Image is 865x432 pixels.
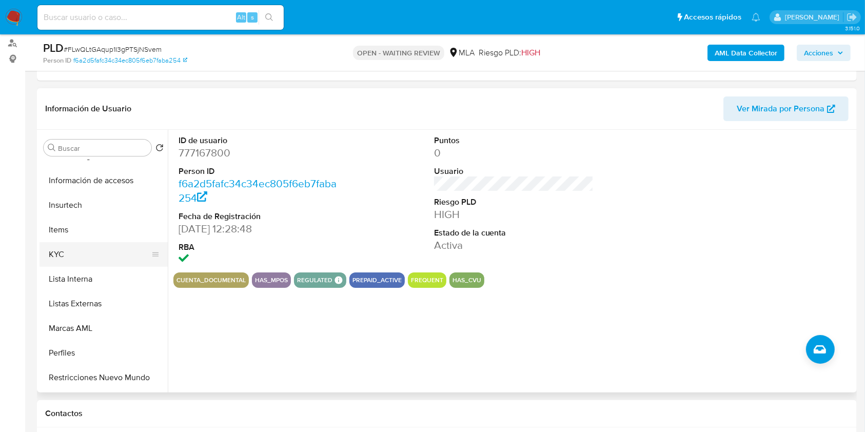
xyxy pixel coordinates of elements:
[73,56,187,65] a: f6a2d5fafc34c34ec805f6eb7faba254
[58,144,147,153] input: Buscar
[434,238,594,252] dd: Activa
[179,176,337,205] a: f6a2d5fafc34c34ec805f6eb7faba254
[48,144,56,152] button: Buscar
[737,96,824,121] span: Ver Mirada por Persona
[45,408,849,419] h1: Contactos
[179,166,339,177] dt: Person ID
[40,341,168,365] button: Perfiles
[179,222,339,236] dd: [DATE] 12:28:48
[434,227,594,239] dt: Estado de la cuenta
[434,135,594,146] dt: Puntos
[40,168,168,193] button: Información de accesos
[155,144,164,155] button: Volver al orden por defecto
[411,278,443,282] button: frequent
[804,45,833,61] span: Acciones
[684,12,741,23] span: Accesos rápidos
[845,24,860,32] span: 3.151.0
[752,13,760,22] a: Notificaciones
[255,278,288,282] button: has_mpos
[707,45,784,61] button: AML Data Collector
[179,242,339,253] dt: RBA
[40,390,168,415] button: Tarjetas
[176,278,246,282] button: cuenta_documental
[40,267,168,291] button: Lista Interna
[297,278,332,282] button: regulated
[259,10,280,25] button: search-icon
[179,135,339,146] dt: ID de usuario
[179,146,339,160] dd: 777167800
[434,146,594,160] dd: 0
[179,211,339,222] dt: Fecha de Registración
[40,291,168,316] button: Listas Externas
[715,45,777,61] b: AML Data Collector
[40,316,168,341] button: Marcas AML
[352,278,402,282] button: prepaid_active
[785,12,843,22] p: agustina.viggiano@mercadolibre.com
[45,104,131,114] h1: Información de Usuario
[353,46,444,60] p: OPEN - WAITING REVIEW
[37,11,284,24] input: Buscar usuario o caso...
[479,47,540,58] span: Riesgo PLD:
[448,47,475,58] div: MLA
[453,278,481,282] button: has_cvu
[64,44,162,54] span: # FLwQLtGAqup1I3gPTSjNSvem
[797,45,851,61] button: Acciones
[521,47,540,58] span: HIGH
[40,242,160,267] button: KYC
[251,12,254,22] span: s
[723,96,849,121] button: Ver Mirada por Persona
[237,12,245,22] span: Alt
[40,193,168,218] button: Insurtech
[40,365,168,390] button: Restricciones Nuevo Mundo
[43,40,64,56] b: PLD
[847,12,857,23] a: Salir
[43,56,71,65] b: Person ID
[434,197,594,208] dt: Riesgo PLD
[434,207,594,222] dd: HIGH
[434,166,594,177] dt: Usuario
[40,218,168,242] button: Items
